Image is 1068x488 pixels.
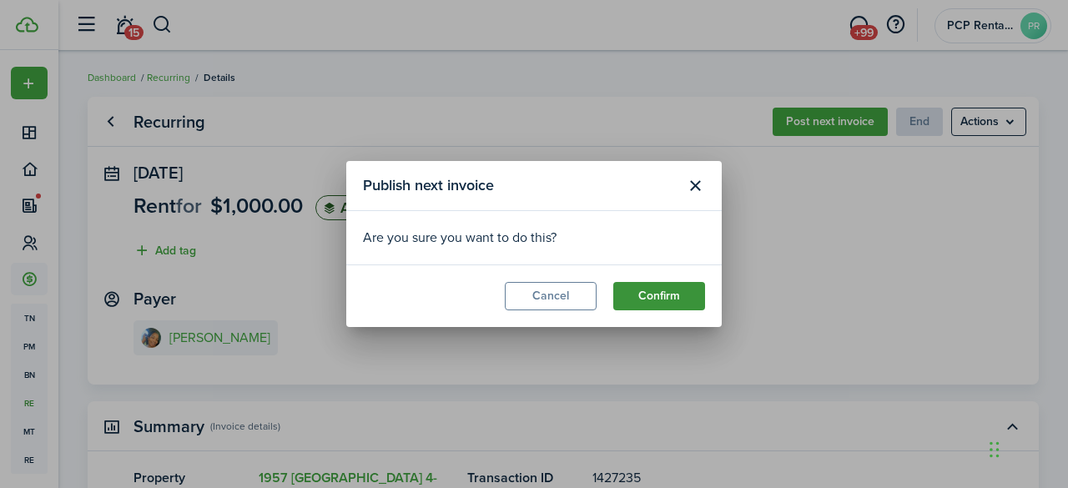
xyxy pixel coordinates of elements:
[505,282,597,310] button: Cancel
[985,408,1068,488] iframe: Chat Widget
[990,425,1000,475] div: Drag
[613,282,705,310] button: Confirm
[681,172,709,200] button: Close modal
[363,174,494,197] span: Publish next invoice
[363,228,705,248] div: Are you sure you want to do this?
